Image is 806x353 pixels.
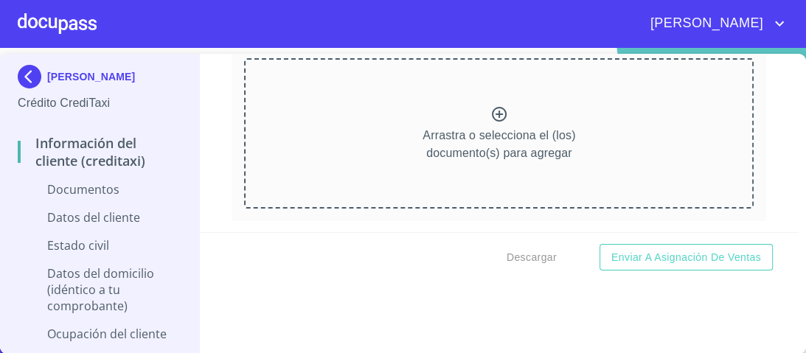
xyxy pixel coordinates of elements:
[18,94,181,112] p: Crédito CrediTaxi
[18,65,181,94] div: [PERSON_NAME]
[18,326,181,342] p: Ocupación del Cliente
[501,244,563,271] button: Descargar
[18,265,181,314] p: Datos del domicilio (idéntico a tu comprobante)
[639,12,771,35] span: [PERSON_NAME]
[18,65,47,88] img: Docupass spot blue
[47,71,135,83] p: [PERSON_NAME]
[639,12,788,35] button: account of current user
[507,248,557,267] span: Descargar
[423,127,575,162] p: Arrastra o selecciona el (los) documento(s) para agregar
[18,209,181,226] p: Datos del cliente
[18,237,181,254] p: Estado Civil
[600,244,773,271] button: Enviar a Asignación de Ventas
[18,181,181,198] p: Documentos
[18,134,181,169] p: Información del cliente (Creditaxi)
[611,248,761,267] span: Enviar a Asignación de Ventas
